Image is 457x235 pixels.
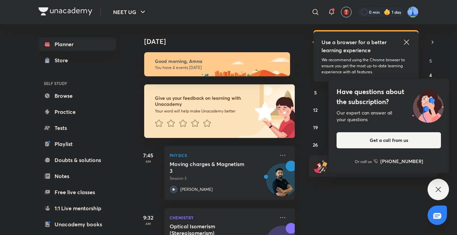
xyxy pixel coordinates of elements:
h5: Moving charges & Magnetism 3 [170,161,253,174]
img: Avatar [266,167,298,199]
abbr: October 19, 2025 [313,124,318,131]
h4: Have questions about the subscription? [337,87,441,107]
a: [PHONE_NUMBER] [374,158,423,165]
img: avatar [343,9,349,15]
div: Our expert can answer all your questions [337,109,441,123]
a: Company Logo [38,7,92,17]
h6: Give us your feedback on learning with Unacademy [155,95,253,107]
a: Playlist [38,137,116,151]
button: October 4, 2025 [425,70,436,80]
h4: [DATE] [144,37,301,46]
img: streak [384,9,390,15]
img: ttu_illustration_new.svg [407,87,449,123]
abbr: October 26, 2025 [313,142,318,148]
button: October 26, 2025 [310,139,321,150]
p: You have 4 events [DATE] [155,65,284,70]
h5: Use a browser for a better learning experience [322,38,388,54]
button: Get a call from us [337,132,441,148]
img: feedback_image [232,84,295,138]
button: October 5, 2025 [310,87,321,98]
p: AM [135,222,162,226]
h5: 9:32 [135,214,162,222]
p: Session 3 [170,175,275,181]
button: avatar [341,7,352,17]
h5: 7:45 [135,151,162,159]
a: Free live classes [38,185,116,199]
h6: Good morning, Amna [155,58,284,64]
h6: [PHONE_NUMBER] [380,158,423,165]
p: Chemistry [170,214,275,222]
div: Store [55,56,72,64]
button: October 19, 2025 [310,122,321,133]
a: Doubts & solutions [38,153,116,167]
abbr: October 5, 2025 [314,89,317,96]
p: [PERSON_NAME] [180,186,213,192]
a: Store [38,54,116,67]
a: Planner [38,37,116,51]
button: NEET UG [109,5,151,19]
h6: SELF STUDY [38,78,116,89]
p: Your word will help make Unacademy better [155,108,253,114]
a: 1:1 Live mentorship [38,202,116,215]
img: morning [144,52,290,76]
a: Practice [38,105,116,119]
a: Notes [38,169,116,183]
p: Physics [170,151,275,159]
abbr: Saturday [429,58,432,64]
a: Unacademy books [38,218,116,231]
img: Company Logo [38,7,92,15]
abbr: October 4, 2025 [429,72,432,78]
a: Browse [38,89,116,102]
img: Amna Zaina [407,6,419,18]
p: We recommend using the Chrome browser to ensure you get the most up-to-date learning experience w... [322,57,410,75]
img: referral [314,159,328,173]
p: Or call us [355,158,372,164]
a: Tests [38,121,116,135]
abbr: October 12, 2025 [313,107,317,113]
button: October 12, 2025 [310,104,321,115]
p: AM [135,159,162,163]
